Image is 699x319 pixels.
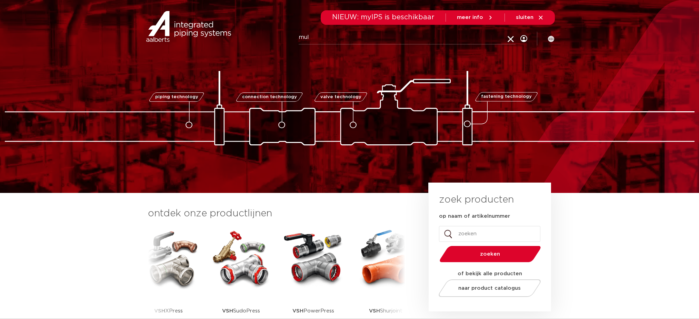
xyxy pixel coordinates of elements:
h3: zoek producten [439,193,514,207]
strong: of bekijk alle producten [458,271,522,276]
h3: ontdek onze productlijnen [148,207,405,220]
label: op naam of artikelnummer [439,213,510,220]
a: meer info [457,14,493,21]
input: zoeken [439,226,540,242]
a: naar product catalogus [437,279,542,297]
span: naar product catalogus [458,286,521,291]
div: my IPS [520,25,527,53]
strong: VSH [369,308,380,313]
span: valve technology [320,95,361,99]
span: zoeken [457,251,523,257]
strong: VSH [154,308,165,313]
a: sluiten [516,14,544,21]
span: meer info [457,15,483,20]
strong: VSH [222,308,233,313]
input: zoeken... [299,31,516,44]
span: piping technology [155,95,198,99]
strong: VSH [292,308,303,313]
span: sluiten [516,15,533,20]
span: connection technology [242,95,297,99]
span: fastening technology [481,95,532,99]
span: NIEUW: myIPS is beschikbaar [332,14,435,21]
button: zoeken [437,245,543,263]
